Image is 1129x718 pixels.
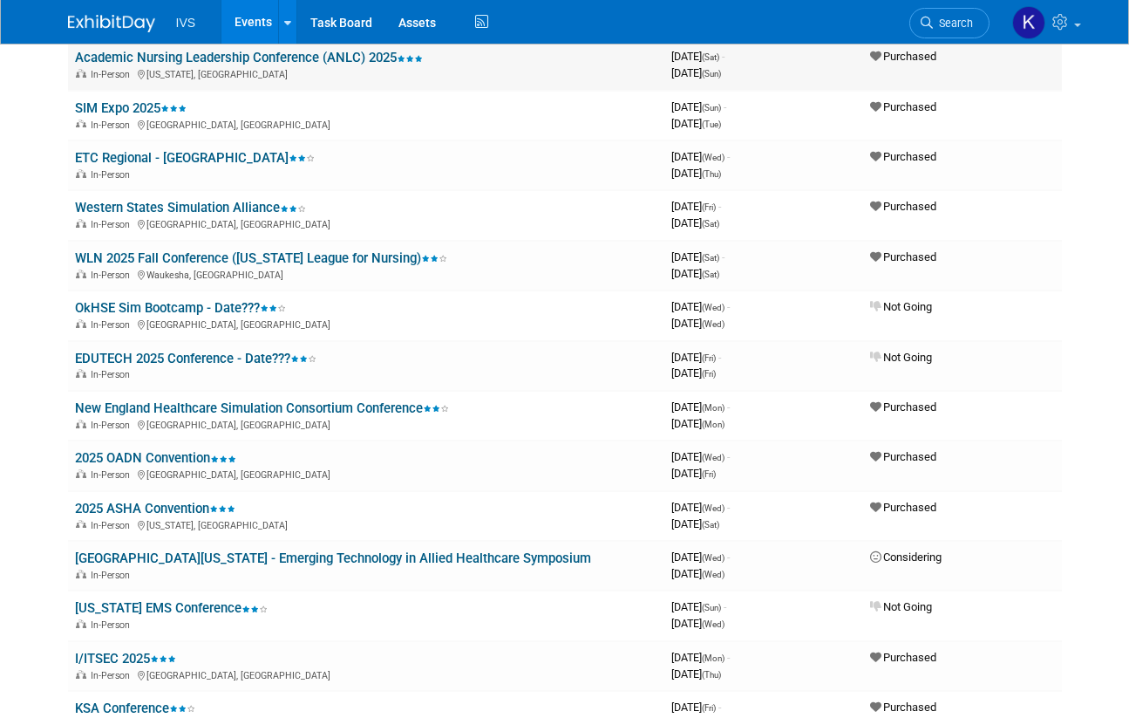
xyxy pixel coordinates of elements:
[724,600,726,613] span: -
[76,270,86,278] img: In-Person Event
[75,200,306,215] a: Western States Simulation Alliance
[76,219,86,228] img: In-Person Event
[870,351,932,364] span: Not Going
[870,100,936,113] span: Purchased
[75,701,195,716] a: KSA Conference
[76,319,86,328] img: In-Person Event
[75,550,591,566] a: [GEOGRAPHIC_DATA][US_STATE] - Emerging Technology in Allied Healthcare Symposium
[91,169,135,181] span: In-Person
[75,651,176,667] a: I/ITSEC 2025
[870,651,936,664] span: Purchased
[702,169,721,179] span: (Thu)
[702,353,716,363] span: (Fri)
[702,153,724,162] span: (Wed)
[702,503,724,513] span: (Wed)
[909,8,990,38] a: Search
[702,270,719,279] span: (Sat)
[75,250,447,266] a: WLN 2025 Fall Conference ([US_STATE] League for Nursing)
[722,250,724,263] span: -
[727,501,730,514] span: -
[671,150,730,163] span: [DATE]
[75,667,657,681] div: [GEOGRAPHIC_DATA], [GEOGRAPHIC_DATA]
[702,603,721,612] span: (Sun)
[702,52,719,62] span: (Sat)
[702,703,716,713] span: (Fri)
[933,17,973,30] span: Search
[75,317,657,331] div: [GEOGRAPHIC_DATA], [GEOGRAPHIC_DATA]
[727,300,730,313] span: -
[702,103,721,113] span: (Sun)
[76,570,86,578] img: In-Person Event
[75,216,657,230] div: [GEOGRAPHIC_DATA], [GEOGRAPHIC_DATA]
[75,417,657,431] div: [GEOGRAPHIC_DATA], [GEOGRAPHIC_DATA]
[76,120,86,128] img: In-Person Event
[702,202,716,212] span: (Fri)
[671,100,726,113] span: [DATE]
[671,216,719,229] span: [DATE]
[870,600,932,613] span: Not Going
[671,567,724,580] span: [DATE]
[91,319,135,331] span: In-Person
[702,453,724,462] span: (Wed)
[718,351,721,364] span: -
[91,270,135,281] span: In-Person
[671,550,730,564] span: [DATE]
[870,450,936,463] span: Purchased
[91,219,135,230] span: In-Person
[91,120,135,131] span: In-Person
[91,619,135,631] span: In-Person
[727,400,730,414] span: -
[176,16,196,30] span: IVS
[671,317,724,330] span: [DATE]
[75,517,657,531] div: [US_STATE], [GEOGRAPHIC_DATA]
[671,267,719,280] span: [DATE]
[91,420,135,431] span: In-Person
[702,219,719,229] span: (Sat)
[870,701,936,714] span: Purchased
[727,651,730,664] span: -
[75,400,449,416] a: New England Healthcare Simulation Consortium Conference
[722,50,724,63] span: -
[91,469,135,481] span: In-Person
[76,169,86,178] img: In-Person Event
[671,467,716,480] span: [DATE]
[702,319,724,329] span: (Wed)
[702,570,724,579] span: (Wed)
[718,701,721,714] span: -
[75,351,316,366] a: EDUTECH 2025 Conference - Date???
[671,617,724,630] span: [DATE]
[671,701,721,714] span: [DATE]
[727,150,730,163] span: -
[702,69,721,79] span: (Sun)
[91,570,135,581] span: In-Person
[68,15,155,32] img: ExhibitDay
[91,369,135,380] span: In-Person
[702,553,724,563] span: (Wed)
[671,417,724,430] span: [DATE]
[75,66,657,80] div: [US_STATE], [GEOGRAPHIC_DATA]
[671,167,721,180] span: [DATE]
[671,66,721,79] span: [DATE]
[75,600,268,616] a: [US_STATE] EMS Conference
[870,250,936,263] span: Purchased
[91,520,135,531] span: In-Person
[75,100,187,116] a: SIM Expo 2025
[870,50,936,63] span: Purchased
[671,651,730,664] span: [DATE]
[76,369,86,378] img: In-Person Event
[75,450,236,466] a: 2025 OADN Convention
[75,300,286,316] a: OkHSE Sim Bootcamp - Date???
[727,550,730,564] span: -
[1012,6,1045,39] img: Kate Wroblewski
[671,200,721,213] span: [DATE]
[724,100,726,113] span: -
[702,253,719,263] span: (Sat)
[702,369,716,379] span: (Fri)
[75,50,423,65] a: Academic Nursing Leadership Conference (ANLC) 2025
[75,267,657,281] div: Waukesha, [GEOGRAPHIC_DATA]
[671,366,716,380] span: [DATE]
[76,69,86,78] img: In-Person Event
[671,117,721,130] span: [DATE]
[75,501,235,516] a: 2025 ASHA Convention
[671,250,724,263] span: [DATE]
